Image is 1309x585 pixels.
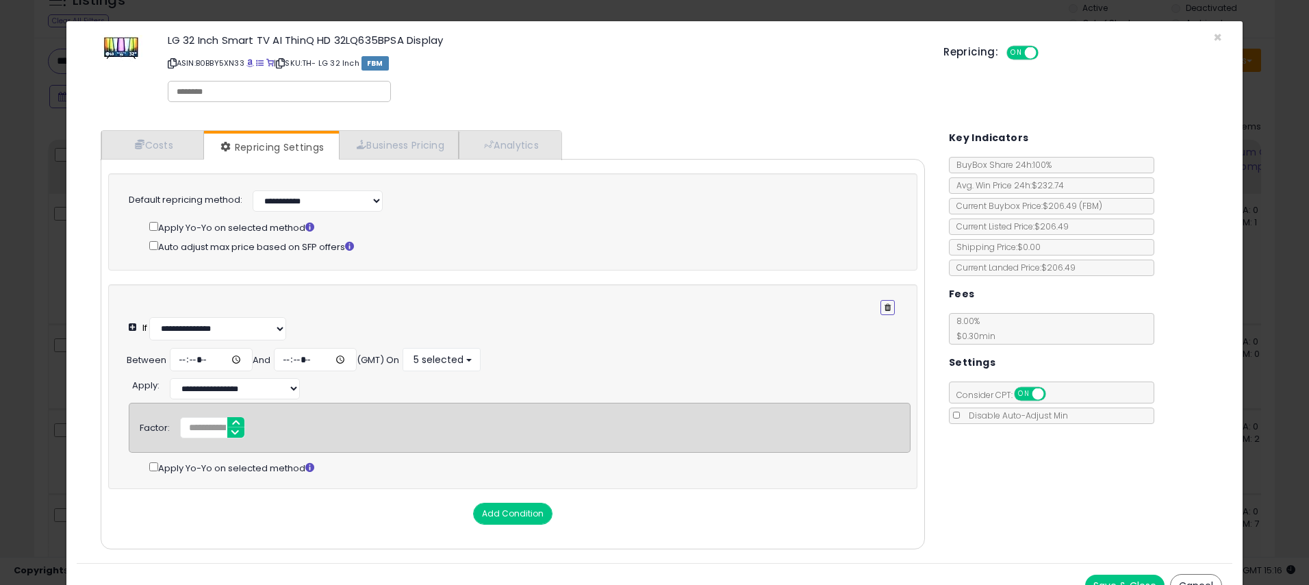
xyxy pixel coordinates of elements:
[204,134,338,161] a: Repricing Settings
[949,354,995,371] h5: Settings
[949,286,975,303] h5: Fees
[1213,27,1222,47] span: ×
[962,410,1068,421] span: Disable Auto-Adjust Min
[950,221,1069,232] span: Current Listed Price: $206.49
[357,354,399,367] div: (GMT) On
[149,460,911,475] div: Apply Yo-Yo on selected method
[459,131,560,159] a: Analytics
[129,194,242,207] label: Default repricing method:
[140,417,170,435] div: Factor:
[149,238,895,254] div: Auto adjust max price based on SFP offers
[132,379,157,392] span: Apply
[1015,388,1032,400] span: ON
[950,179,1064,191] span: Avg. Win Price 24h: $232.74
[1043,200,1102,212] span: $206.49
[950,241,1041,253] span: Shipping Price: $0.00
[943,47,998,58] h5: Repricing:
[253,354,270,367] div: And
[473,503,552,525] button: Add Condition
[1037,47,1058,59] span: OFF
[101,35,142,62] img: 41uXGVHxLaL._SL60_.jpg
[1079,200,1102,212] span: ( FBM )
[339,131,459,159] a: Business Pricing
[885,303,891,312] i: Remove Condition
[149,219,895,235] div: Apply Yo-Yo on selected method
[101,131,204,159] a: Costs
[1043,388,1065,400] span: OFF
[266,58,274,69] a: Your listing only
[950,315,995,342] span: 8.00 %
[950,389,1064,401] span: Consider CPT:
[168,52,924,74] p: ASIN: B0BBY5XN33 | SKU: TH- LG 32 Inch
[950,262,1076,273] span: Current Landed Price: $206.49
[950,200,1102,212] span: Current Buybox Price:
[950,159,1052,171] span: BuyBox Share 24h: 100%
[949,129,1029,147] h5: Key Indicators
[1008,47,1025,59] span: ON
[127,354,166,367] div: Between
[361,56,389,71] span: FBM
[950,330,995,342] span: $0.30 min
[246,58,254,69] a: BuyBox page
[256,58,264,69] a: All offer listings
[132,375,160,393] div: :
[168,35,924,45] h3: LG 32 Inch Smart TV AI ThinQ HD 32LQ635BPSA Display
[411,353,463,366] span: 5 selected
